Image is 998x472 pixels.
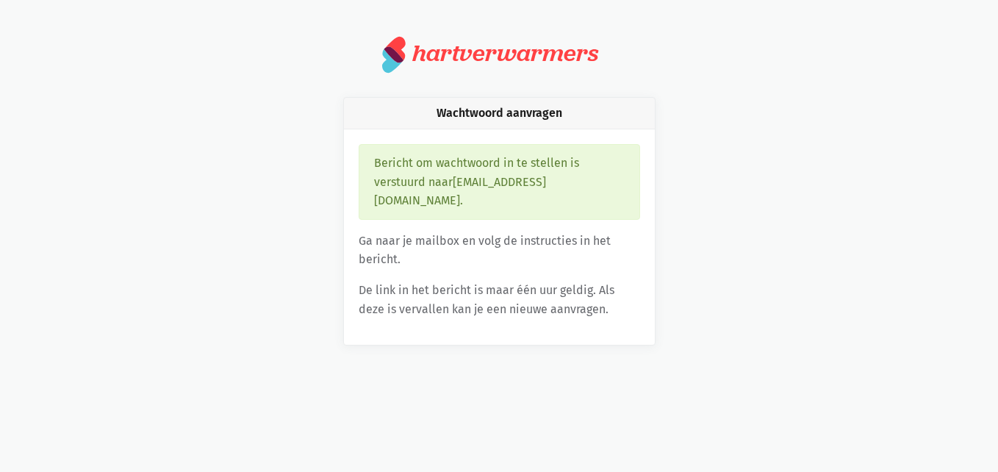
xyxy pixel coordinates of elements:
div: Bericht om wachtwoord in te stellen is verstuurd naar [EMAIL_ADDRESS][DOMAIN_NAME] . [359,144,640,220]
img: logo.svg [382,35,406,74]
p: De link in het bericht is maar één uur geldig. Als deze is vervallen kan je een nieuwe aanvragen. [359,281,640,318]
p: Ga naar je mailbox en volg de instructies in het bericht. [359,232,640,269]
div: hartverwarmers [412,40,598,67]
div: Wachtwoord aanvragen [344,98,655,129]
a: hartverwarmers [382,35,616,74]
